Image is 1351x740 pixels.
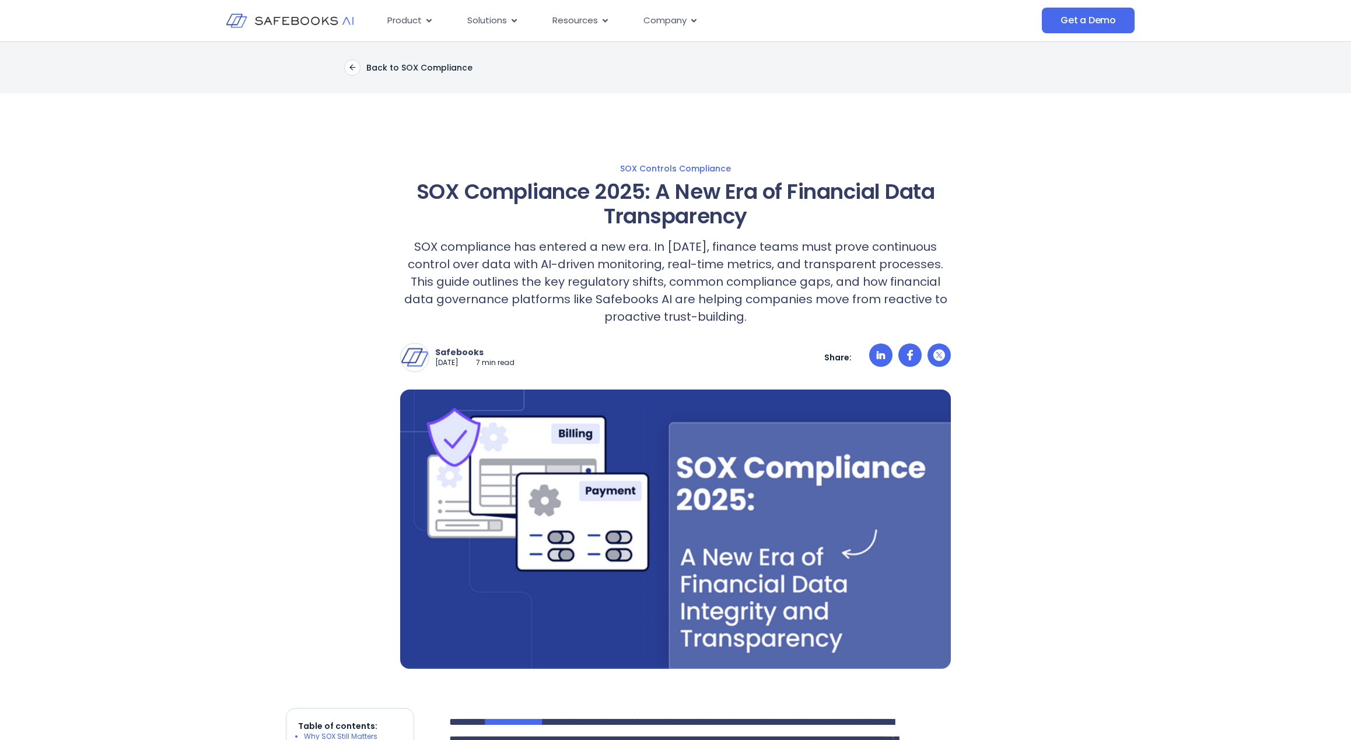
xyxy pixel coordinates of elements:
[1042,8,1135,33] a: Get a Demo
[400,390,951,669] img: a new era of financial data integity and transparency
[476,358,514,368] p: 7 min read
[552,14,598,27] span: Resources
[401,343,429,371] img: Safebooks
[378,9,925,32] nav: Menu
[366,62,473,73] p: Back to SOX Compliance
[643,14,687,27] span: Company
[467,14,507,27] span: Solutions
[824,352,852,363] p: Share:
[400,180,951,229] h1: SOX Compliance 2025: A New Era of Financial Data Transparency
[344,59,473,76] a: Back to SOX Compliance
[435,347,514,357] p: Safebooks
[298,720,402,732] p: Table of contents:
[435,358,459,368] p: [DATE]
[400,238,951,325] p: SOX compliance has entered a new era. In [DATE], finance teams must prove continuous control over...
[378,9,925,32] div: Menu Toggle
[1060,15,1116,26] span: Get a Demo
[286,163,1065,174] a: SOX Controls Compliance
[387,14,422,27] span: Product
